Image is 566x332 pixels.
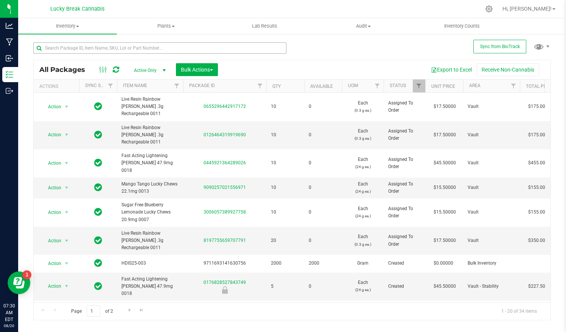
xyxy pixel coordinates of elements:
span: 0 [309,159,337,167]
p: 07:30 AM EDT [3,302,15,323]
span: 0 [309,283,337,290]
a: Package ID [189,83,215,88]
span: $15.50000 [430,182,460,193]
a: Filter [371,79,384,92]
span: Bulk Actions [181,67,213,73]
span: $455.00 [524,157,549,168]
a: Inventory Counts [413,18,512,34]
iframe: Resource center unread badge [22,270,31,279]
span: Inventory [18,23,117,30]
span: $17.50000 [430,235,460,246]
span: Audit [314,23,412,30]
a: Total Price [526,84,553,89]
div: Stability [182,286,267,294]
span: $0.00000 [430,258,457,269]
span: Each [347,205,379,220]
a: Lab Results [215,18,314,34]
span: Action [41,182,62,193]
span: Each [347,181,379,195]
span: Vault - Stability [468,283,515,290]
span: Action [41,207,62,218]
a: Filter [171,79,183,92]
p: (0.3 g ea.) [347,107,379,114]
span: 5 [271,283,300,290]
a: Filter [507,79,520,92]
span: In Sync [94,258,102,268]
span: Created [388,260,421,267]
a: 0126464319919690 [204,132,246,137]
span: 0 [309,184,337,191]
span: Assigned To Order [388,128,421,142]
span: 10 [271,184,300,191]
span: Lucky Break Cannabis [50,6,104,12]
button: Export to Excel [426,63,477,76]
a: Filter [104,79,117,92]
p: (0.3 g ea.) [347,135,379,142]
span: $155.00 [524,207,549,218]
iframe: Resource center [8,271,30,294]
a: Sync Status [85,83,114,88]
div: Actions [39,84,76,89]
span: select [62,129,72,140]
span: select [62,258,72,269]
span: 2000 [309,260,337,267]
div: Manage settings [484,5,494,12]
span: Action [41,235,62,246]
p: 08/20 [3,323,15,329]
span: Action [41,129,62,140]
span: In Sync [94,157,102,168]
span: $227.50 [524,281,549,292]
a: 9090257021556971 [204,185,246,190]
span: $45.50000 [430,157,460,168]
span: Lab Results [242,23,288,30]
span: $155.00 [524,182,549,193]
span: Vault [468,184,515,191]
span: 0 [309,103,337,110]
span: Sugar Free Blueberry Lemonade Lucky Chews 20.9mg 0007 [121,201,179,223]
input: 1 [87,306,100,317]
p: (24 g ea.) [347,163,379,170]
div: 9711693141630756 [182,260,267,267]
inline-svg: Inventory [6,71,13,78]
span: 2000 [271,260,300,267]
span: Live Resin Rainbow [PERSON_NAME] .3g Rechargeable 0011 [121,96,179,118]
input: Search Package ID, Item Name, SKU, Lot or Part Number... [33,42,286,54]
a: Qty [272,84,281,89]
span: Vault [468,103,515,110]
a: Filter [254,79,266,92]
span: Fast Acting Lightening [PERSON_NAME] 47.9mg 0018 [121,276,179,298]
a: Go to the next page [124,306,135,316]
span: $45.50000 [430,281,460,292]
a: Audit [314,18,413,34]
span: Created [388,283,421,290]
span: Live Resin Rainbow [PERSON_NAME] .3g Rechargeable 0011 [121,124,179,146]
span: 10 [271,103,300,110]
span: Each [347,156,379,170]
span: 10 [271,159,300,167]
span: 0 [309,237,337,244]
span: $15.50000 [430,207,460,218]
span: Assigned To Order [388,205,421,220]
span: 10 [271,209,300,216]
span: All Packages [39,65,93,74]
span: 0 [309,131,337,139]
span: In Sync [94,235,102,246]
inline-svg: Analytics [6,22,13,30]
span: select [62,281,72,291]
p: (24 g ea.) [347,212,379,220]
p: (24 g ea.) [347,188,379,195]
span: Assigned To Order [388,100,421,114]
span: Assigned To Order [388,181,421,195]
a: Plants [117,18,216,34]
a: 8197755659707791 [204,238,246,243]
p: (24 g ea.) [347,286,379,293]
span: Page of 2 [65,306,119,317]
span: $175.00 [524,129,549,140]
span: Vault [468,209,515,216]
span: Each [347,233,379,248]
span: Action [41,258,62,269]
span: Live Resin Rainbow [PERSON_NAME] .3g Rechargeable 0011 [121,230,179,252]
a: Status [390,83,406,88]
span: Gram [347,260,379,267]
